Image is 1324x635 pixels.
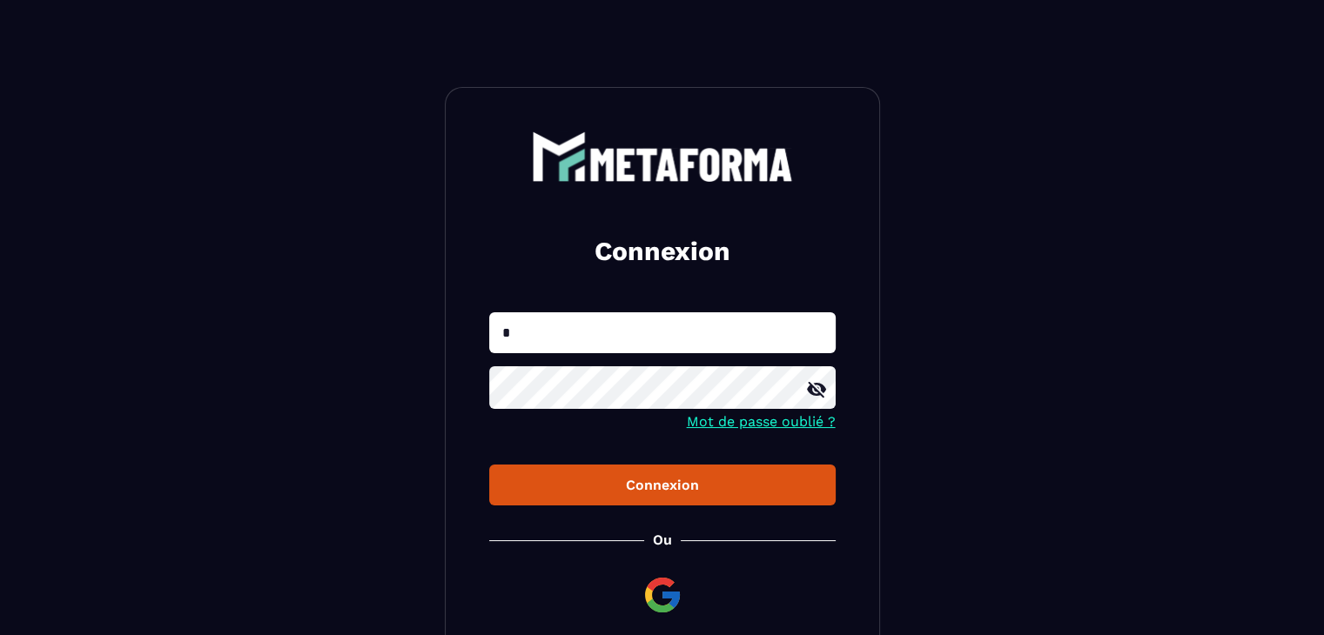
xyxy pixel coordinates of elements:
button: Connexion [489,465,836,505]
h2: Connexion [510,234,815,269]
a: logo [489,131,836,182]
a: Mot de passe oublié ? [687,413,836,430]
img: logo [532,131,793,182]
img: google [642,574,683,616]
div: Connexion [503,477,822,493]
p: Ou [653,531,672,548]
